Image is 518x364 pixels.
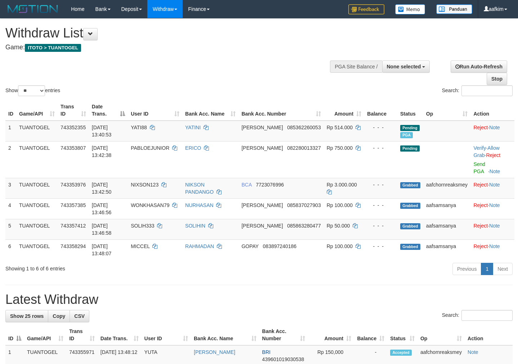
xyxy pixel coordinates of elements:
[473,182,488,188] a: Reject
[18,85,45,96] select: Showentries
[470,198,514,219] td: ·
[423,198,471,219] td: aafsamsanya
[423,178,471,198] td: aafchornreaksmey
[259,325,308,345] th: Bank Acc. Number: activate to sort column ascending
[327,202,353,208] span: Rp 100.000
[367,124,394,131] div: - - -
[354,325,387,345] th: Balance: activate to sort column ascending
[287,202,321,208] span: Copy 085837027903 to clipboard
[489,202,500,208] a: Note
[16,198,58,219] td: TUANTOGEL
[461,310,513,321] input: Search:
[92,145,112,158] span: [DATE] 13:42:38
[473,145,486,151] a: Verify
[5,239,16,260] td: 6
[92,223,112,236] span: [DATE] 13:46:58
[185,145,201,151] a: ERICO
[387,325,417,345] th: Status: activate to sort column ascending
[473,145,499,158] a: Allow Grab
[490,168,500,174] a: Note
[61,182,86,188] span: 743353976
[367,222,394,229] div: - - -
[16,239,58,260] td: TUANTOGEL
[327,145,353,151] span: Rp 750.000
[61,243,86,249] span: 743358294
[327,182,357,188] span: Rp 3.000.000
[61,145,86,151] span: 743353807
[5,198,16,219] td: 4
[400,223,420,229] span: Grabbed
[287,125,321,130] span: Copy 085362260053 to clipboard
[92,243,112,256] span: [DATE] 13:48:07
[400,125,420,131] span: Pending
[25,44,81,52] span: ITOTO > TUANTOGEL
[387,64,421,69] span: None selected
[16,121,58,141] td: TUANTOGEL
[5,4,60,14] img: MOTION_logo.png
[461,85,513,96] input: Search:
[5,310,48,322] a: Show 25 rows
[400,132,413,138] span: Marked by aafyoumonoriya
[262,349,271,355] span: BRI
[66,325,98,345] th: Trans ID: activate to sort column ascending
[74,313,85,319] span: CSV
[397,100,423,121] th: Status
[390,350,412,356] span: Accepted
[400,203,420,209] span: Grabbed
[327,223,350,229] span: Rp 50.000
[470,219,514,239] td: ·
[10,313,44,319] span: Show 25 rows
[5,178,16,198] td: 3
[470,178,514,198] td: ·
[92,182,112,195] span: [DATE] 13:42:50
[185,243,214,249] a: RAHMADAN
[493,263,513,275] a: Next
[182,100,238,121] th: Bank Acc. Name: activate to sort column ascending
[327,125,353,130] span: Rp 514.000
[70,310,89,322] a: CSV
[481,263,493,275] a: 1
[5,219,16,239] td: 5
[263,243,296,249] span: Copy 083897240186 to clipboard
[367,202,394,209] div: - - -
[89,100,128,121] th: Date Trans.: activate to sort column descending
[423,100,471,121] th: Op: activate to sort column ascending
[16,178,58,198] td: TUANTOGEL
[473,145,499,158] span: ·
[241,182,251,188] span: BCA
[489,223,500,229] a: Note
[131,223,154,229] span: SOLIH333
[16,141,58,178] td: TUANTOGEL
[5,141,16,178] td: 2
[5,325,24,345] th: ID: activate to sort column descending
[185,125,201,130] a: YATINI
[470,100,514,121] th: Action
[473,243,488,249] a: Reject
[241,223,283,229] span: [PERSON_NAME]
[442,310,513,321] label: Search:
[5,85,60,96] label: Show entries
[241,202,283,208] span: [PERSON_NAME]
[256,182,284,188] span: Copy 7723076996 to clipboard
[486,152,500,158] a: Reject
[5,262,210,272] div: Showing 1 to 6 of 6 entries
[442,85,513,96] label: Search:
[92,125,112,138] span: [DATE] 13:40:53
[367,243,394,250] div: - - -
[53,313,65,319] span: Copy
[367,181,394,188] div: - - -
[185,202,214,208] a: NURHASAN
[5,26,338,40] h1: Withdraw List
[128,100,182,121] th: User ID: activate to sort column ascending
[400,145,420,152] span: Pending
[61,223,86,229] span: 743357412
[364,100,397,121] th: Balance
[367,144,394,152] div: - - -
[131,145,169,151] span: PABLOEJUNIOR
[382,60,430,73] button: None selected
[5,100,16,121] th: ID
[58,100,89,121] th: Trans ID: activate to sort column ascending
[308,325,354,345] th: Amount: activate to sort column ascending
[452,263,481,275] a: Previous
[417,325,465,345] th: Op: activate to sort column ascending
